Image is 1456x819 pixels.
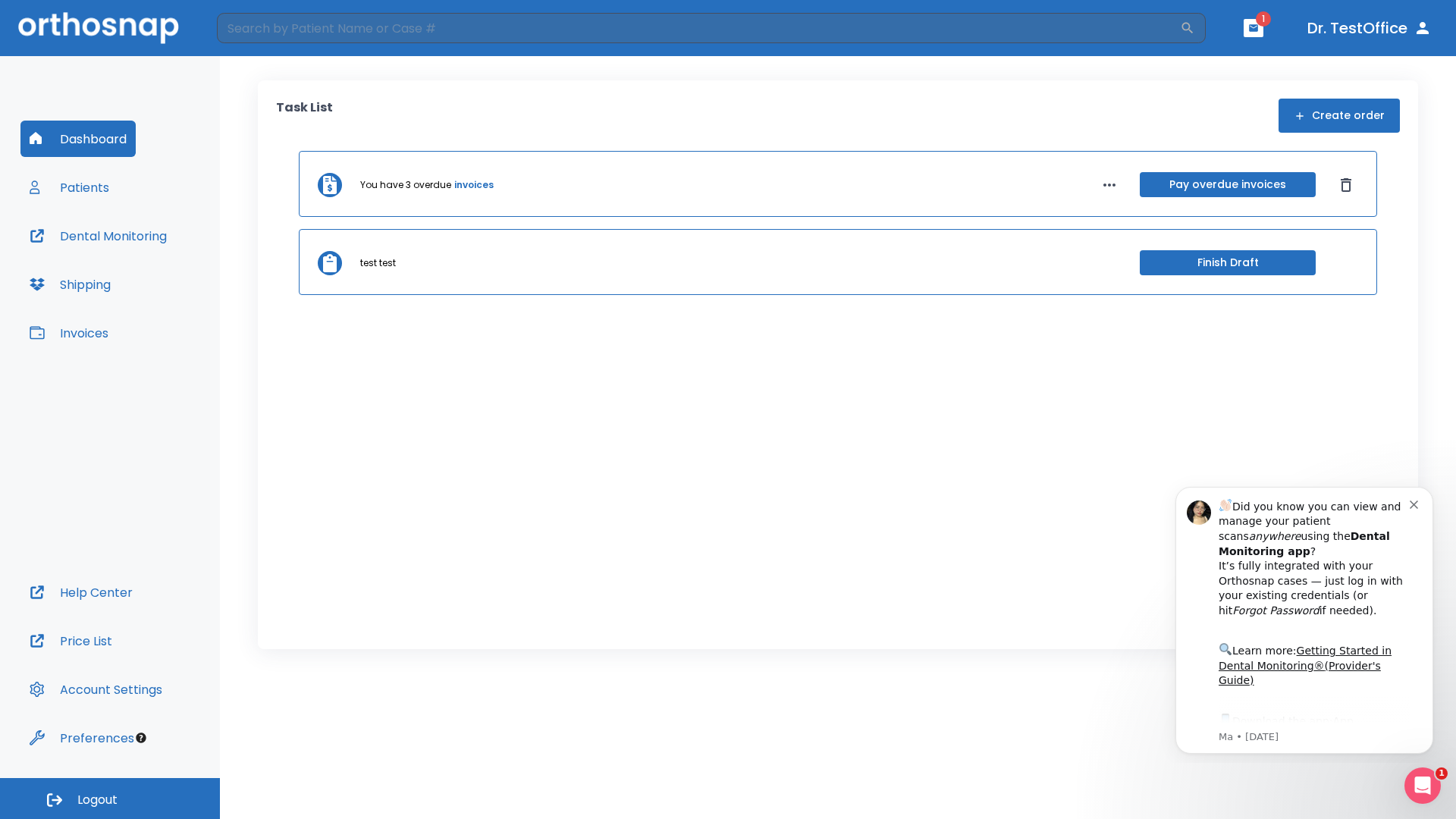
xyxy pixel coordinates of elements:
[1436,767,1448,780] span: 1
[66,257,257,271] p: Message from Ma, sent 5w ago
[1404,767,1441,804] iframe: Intercom live chat
[276,99,333,133] p: Task List
[20,218,176,254] button: Dental Monitoring
[20,623,121,659] button: Price List
[66,242,201,269] a: App Store
[1279,99,1400,133] button: Create order
[360,178,451,192] p: You have 3 overdue
[20,315,118,351] button: Invoices
[20,720,143,756] button: Preferences
[360,256,396,270] p: test test
[217,13,1180,43] input: Search by Patient Name or Case #
[18,12,179,43] img: Orthosnap
[1140,250,1316,275] button: Finish Draft
[1256,11,1271,27] span: 1
[77,792,118,808] span: Logout
[20,671,171,708] button: Account Settings
[257,24,269,36] button: Dismiss notification
[134,731,148,745] div: Tooltip anchor
[20,169,118,206] button: Patients
[1153,473,1456,763] iframe: Intercom notifications message
[1334,173,1358,197] button: Dismiss
[1301,14,1438,42] button: Dr. TestOffice
[454,178,494,192] a: invoices
[1140,172,1316,197] button: Pay overdue invoices
[20,121,136,157] button: Dashboard
[20,574,142,610] button: Help Center
[20,266,120,303] button: Shipping
[66,238,257,315] div: Download the app: | ​ Let us know if you need help getting started!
